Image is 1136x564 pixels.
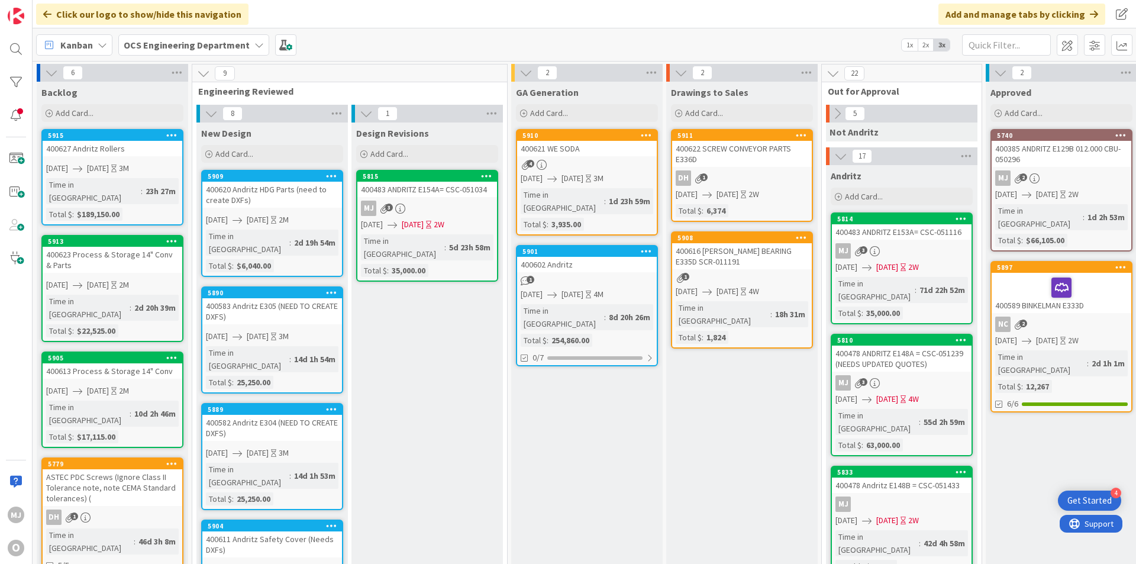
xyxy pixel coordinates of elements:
[46,279,68,291] span: [DATE]
[516,86,579,98] span: GA Generation
[676,204,702,217] div: Total $
[131,407,179,420] div: 10d 2h 46m
[676,170,691,186] div: DH
[902,39,918,51] span: 1x
[995,350,1087,376] div: Time in [GEOGRAPHIC_DATA]
[46,510,62,525] div: DH
[1023,380,1052,393] div: 12,267
[837,336,972,344] div: 5810
[202,415,342,441] div: 400582 Andritz E304 (NEED TO CREATE DXFS)
[992,170,1131,186] div: MJ
[837,215,972,223] div: 5814
[522,247,657,256] div: 5901
[1021,234,1023,247] span: :
[1012,66,1032,80] span: 2
[962,34,1051,56] input: Quick Filter...
[41,129,183,225] a: 5915400627 Andritz Rollers[DATE][DATE]3MTime in [GEOGRAPHIC_DATA]:23h 27mTotal $:$189,150.00
[198,85,492,97] span: Engineering Reviewed
[56,108,93,118] span: Add Card...
[831,212,973,324] a: 5814400483 ANDRITZ E153A= CSC-051116MJ[DATE][DATE]2WTime in [GEOGRAPHIC_DATA]:71d 22h 52mTotal $:...
[876,514,898,527] span: [DATE]
[860,378,867,386] span: 3
[1019,320,1027,327] span: 2
[863,307,903,320] div: 35,000.00
[361,234,444,260] div: Time in [GEOGRAPHIC_DATA]
[46,324,72,337] div: Total $
[861,439,863,452] span: :
[861,307,863,320] span: :
[1058,491,1121,511] div: Open Get Started checklist, remaining modules: 4
[43,247,182,273] div: 400623 Process & Storage 14" Conv & Parts
[830,126,879,138] span: Not Andritz
[672,170,812,186] div: DH
[831,170,861,182] span: Andritz
[43,130,182,141] div: 5915
[357,182,497,197] div: 400483 ANDRITZ E154A= CSC-051034
[547,218,548,231] span: :
[832,467,972,478] div: 5833
[134,535,135,548] span: :
[700,173,708,181] span: 1
[835,261,857,273] span: [DATE]
[247,447,269,459] span: [DATE]
[992,141,1131,167] div: 400385 ANDRITZ E129B 012.000 CBU- 050296
[908,393,919,405] div: 4W
[561,288,583,301] span: [DATE]
[521,188,604,214] div: Time in [GEOGRAPHIC_DATA]
[232,259,234,272] span: :
[48,460,182,468] div: 5779
[74,430,118,443] div: $17,115.00
[672,233,812,243] div: 5908
[682,273,689,281] span: 1
[671,86,748,98] span: Drawings to Sales
[48,131,182,140] div: 5915
[537,66,557,80] span: 2
[702,331,703,344] span: :
[206,463,289,489] div: Time in [GEOGRAPHIC_DATA]
[748,188,759,201] div: 2W
[832,346,972,372] div: 400478 ANDRITZ E148A = CSC-051239 (NEEDS UPDATED QUOTES)
[995,317,1011,332] div: NC
[863,439,903,452] div: 63,000.00
[206,259,232,272] div: Total $
[402,218,424,231] span: [DATE]
[516,245,658,366] a: 5901400602 Andritz[DATE][DATE]4MTime in [GEOGRAPHIC_DATA]:8d 20h 26mTotal $:254,860.000/7
[208,289,342,297] div: 5890
[685,108,723,118] span: Add Card...
[387,264,389,277] span: :
[717,285,738,298] span: [DATE]
[918,39,934,51] span: 2x
[46,162,68,175] span: [DATE]
[604,311,606,324] span: :
[1036,334,1058,347] span: [DATE]
[1068,188,1079,201] div: 2W
[702,204,703,217] span: :
[990,86,1031,98] span: Approved
[832,214,972,224] div: 5814
[87,385,109,397] span: [DATE]
[70,513,78,520] span: 1
[832,478,972,493] div: 400478 Andritz E148B = CSC-051433
[43,459,182,506] div: 5779ASTEC PDC Screws (Ignore Class II Tolerance note, note CEMA Standard tolerances) (
[206,376,232,389] div: Total $
[593,172,603,185] div: 3M
[908,514,919,527] div: 2W
[206,447,228,459] span: [DATE]
[215,66,235,80] span: 9
[1005,108,1043,118] span: Add Card...
[43,353,182,379] div: 5905400613 Process & Storage 14" Conv
[357,171,497,197] div: 5815400483 ANDRITZ E154A= CSC-051034
[671,231,813,349] a: 5908400616 [PERSON_NAME] BEARING E335D SCR-011191[DATE][DATE]4WTime in [GEOGRAPHIC_DATA]:18h 31mT...
[992,273,1131,313] div: 400589 BINKELMAN E333D
[995,204,1083,230] div: Time in [GEOGRAPHIC_DATA]
[1019,173,1027,181] span: 2
[835,497,851,512] div: MJ
[143,185,179,198] div: 23h 27m
[908,261,919,273] div: 2W
[1036,188,1058,201] span: [DATE]
[919,415,921,428] span: :
[291,469,338,482] div: 14d 1h 53m
[921,537,968,550] div: 42d 4h 58m
[876,393,898,405] span: [DATE]
[206,230,289,256] div: Time in [GEOGRAPHIC_DATA]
